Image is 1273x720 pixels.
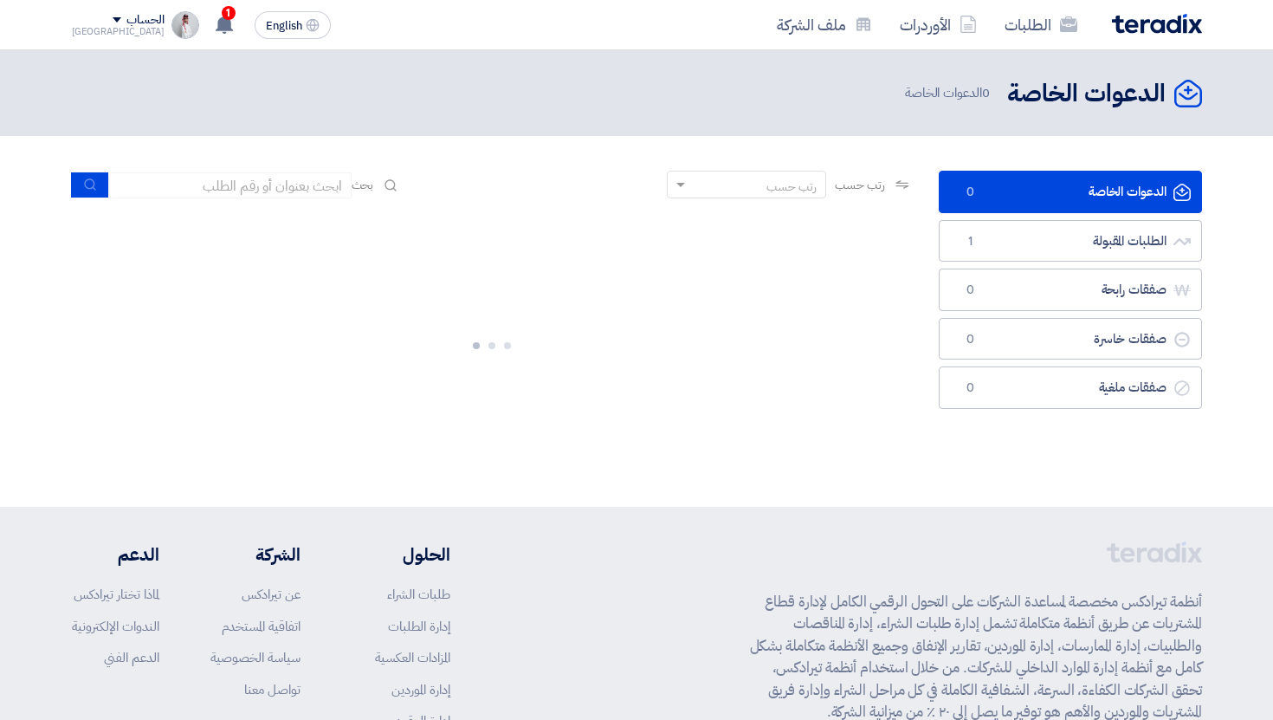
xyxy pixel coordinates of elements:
a: عن تيرادكس [242,585,300,604]
a: اتفاقية المستخدم [222,617,300,636]
span: 0 [960,282,981,299]
a: إدارة الموردين [391,680,450,699]
a: المزادات العكسية [375,648,450,667]
a: إدارة الطلبات [388,617,450,636]
h2: الدعوات الخاصة [1007,77,1166,111]
img: Teradix logo [1112,14,1202,34]
li: الدعم [72,542,159,568]
div: رتب حسب [766,178,817,196]
a: الطلبات المقبولة1 [939,220,1202,263]
a: سياسة الخصوصية [210,648,300,667]
img: BDDAEEFDDACDAEA_1756647670177.jpeg [171,11,199,39]
a: تواصل معنا [244,680,300,699]
span: 0 [960,331,981,348]
div: الحساب [126,13,164,28]
a: صفقات رابحة0 [939,269,1202,311]
a: لماذا تختار تيرادكس [74,585,159,604]
span: English [266,20,302,32]
a: صفقات ملغية0 [939,366,1202,409]
button: English [255,11,331,39]
span: رتب حسب [835,176,884,194]
span: بحث [352,176,374,194]
a: صفقات خاسرة0 [939,318,1202,360]
a: الأوردرات [886,4,991,45]
input: ابحث بعنوان أو رقم الطلب [109,172,352,198]
span: 1 [222,6,236,20]
a: الطلبات [991,4,1091,45]
a: الندوات الإلكترونية [72,617,159,636]
span: 0 [960,184,981,201]
a: الدعوات الخاصة0 [939,171,1202,213]
span: الدعوات الخاصة [905,83,993,103]
li: الشركة [210,542,300,568]
div: [GEOGRAPHIC_DATA] [72,27,165,36]
a: طلبات الشراء [387,585,450,604]
a: ملف الشركة [763,4,886,45]
a: الدعم الفني [104,648,159,667]
span: 0 [960,379,981,397]
span: 0 [982,83,990,102]
span: 1 [960,233,981,250]
li: الحلول [352,542,450,568]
